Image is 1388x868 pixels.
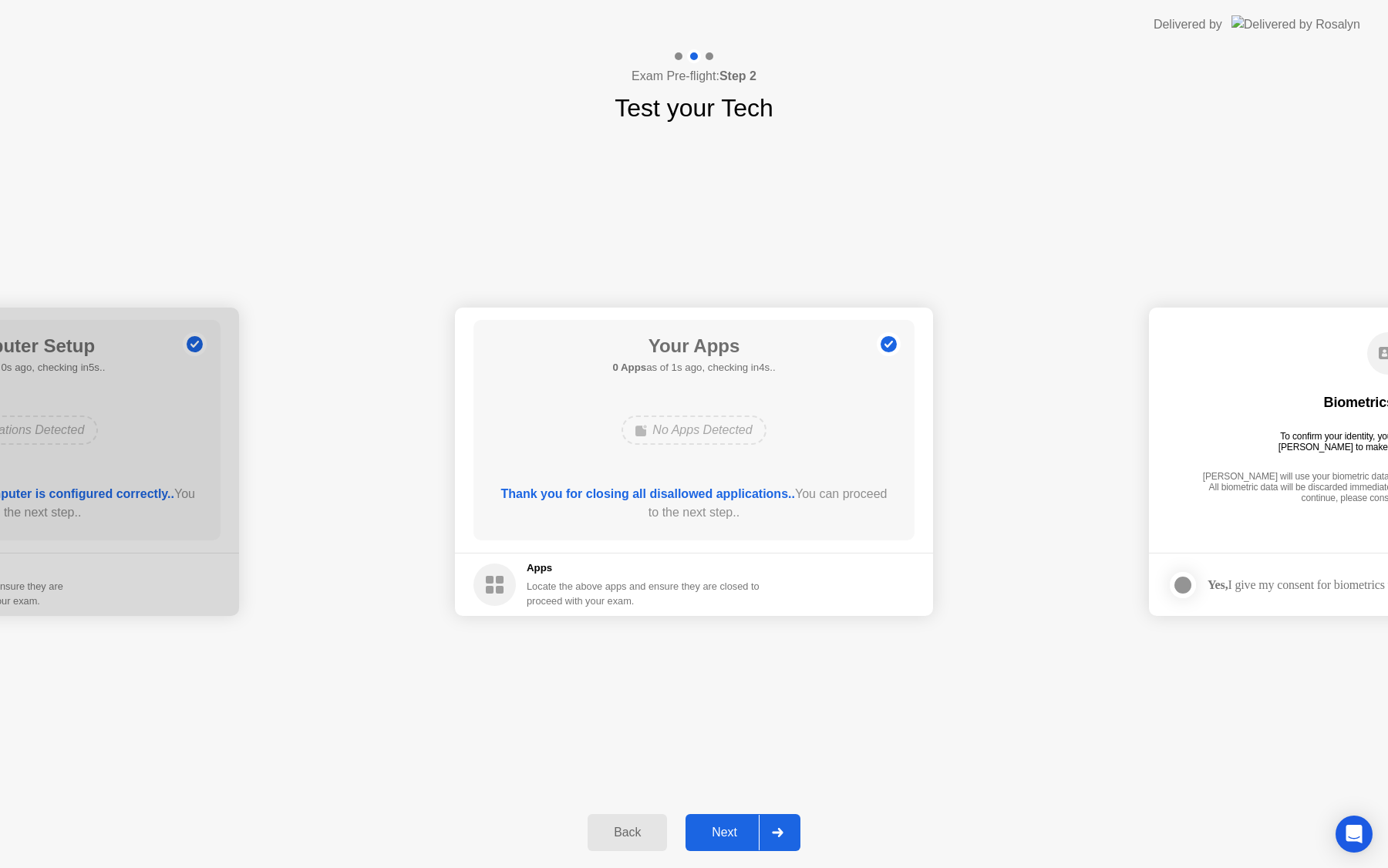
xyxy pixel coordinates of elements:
[622,415,766,445] div: No Apps Detected
[612,360,775,375] h5: as of 1s ago, checking in4s..
[612,362,646,373] b: 0 Apps
[686,814,800,851] button: Next
[496,485,893,522] div: You can proceed to the next step..
[527,560,760,576] h5: Apps
[690,826,759,839] div: Next
[501,487,795,500] b: Thank you for closing all disallowed applications..
[1231,15,1360,33] img: Delivered by Rosalyn
[1154,15,1222,34] div: Delivered by
[612,332,775,360] h1: Your Apps
[615,89,773,126] h1: Test your Tech
[719,69,756,82] b: Step 2
[632,67,756,86] h4: Exam Pre-flight:
[592,826,662,839] div: Back
[1208,578,1228,591] strong: Yes,
[527,579,760,608] div: Locate the above apps and ensure they are closed to proceed with your exam.
[1336,816,1373,853] div: Open Intercom Messenger
[588,814,667,851] button: Back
